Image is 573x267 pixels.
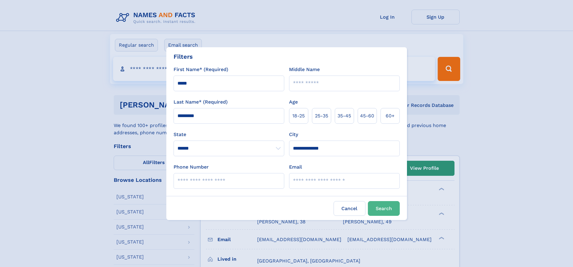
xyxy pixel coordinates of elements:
label: First Name* (Required) [174,66,228,73]
label: Age [289,98,298,106]
label: State [174,131,284,138]
label: Cancel [334,201,365,216]
button: Search [368,201,400,216]
label: Last Name* (Required) [174,98,228,106]
span: 18‑25 [292,112,305,120]
span: 45‑60 [360,112,374,120]
span: 35‑45 [337,112,351,120]
label: Email [289,163,302,171]
label: City [289,131,298,138]
label: Phone Number [174,163,209,171]
div: Filters [174,52,193,61]
span: 60+ [386,112,395,120]
label: Middle Name [289,66,320,73]
span: 25‑35 [315,112,328,120]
